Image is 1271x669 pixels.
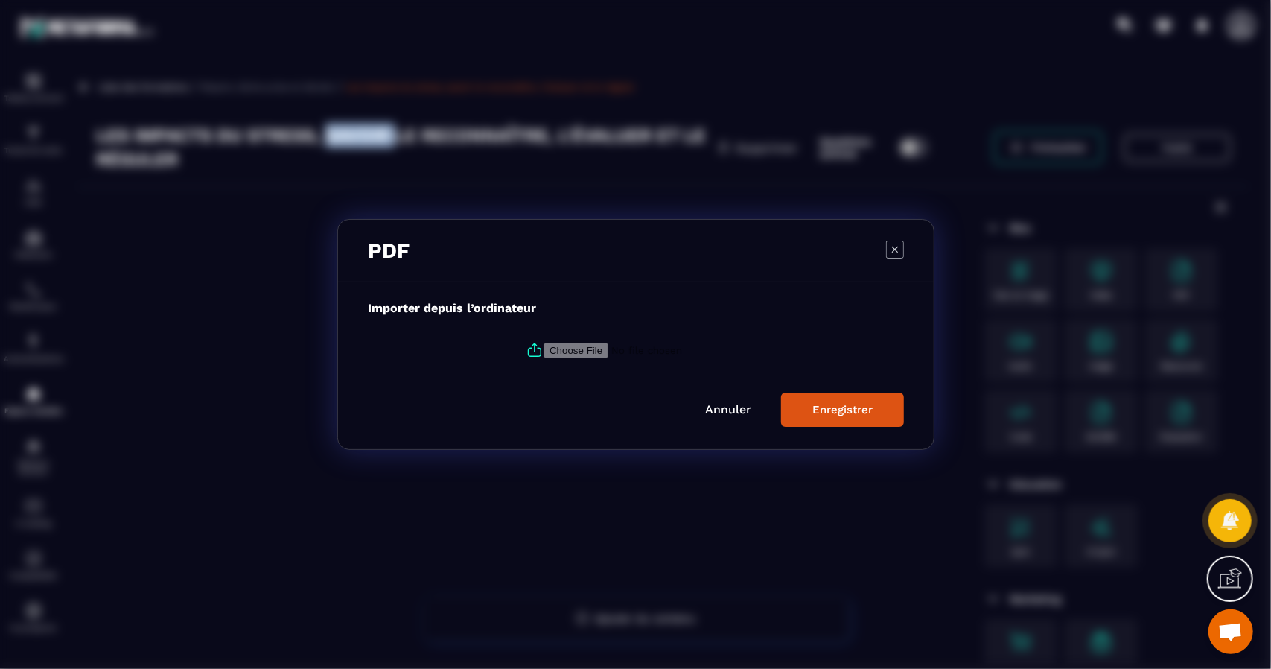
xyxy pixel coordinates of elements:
h3: PDF [368,238,410,263]
a: Annuler [705,402,751,416]
a: Ouvrir le chat [1208,609,1253,654]
button: Enregistrer [781,393,904,427]
label: Importer depuis l’ordinateur [368,301,536,315]
div: Enregistrer [812,403,873,416]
